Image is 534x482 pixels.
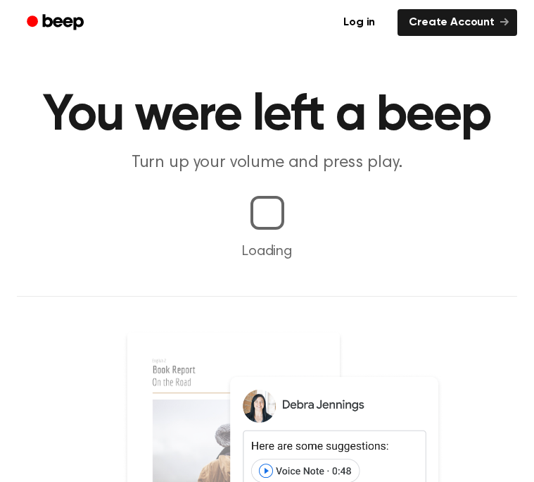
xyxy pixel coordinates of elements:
[398,9,517,36] a: Create Account
[17,152,517,173] p: Turn up your volume and press play.
[17,241,517,262] p: Loading
[329,6,389,39] a: Log in
[17,90,517,141] h1: You were left a beep
[17,9,96,37] a: Beep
